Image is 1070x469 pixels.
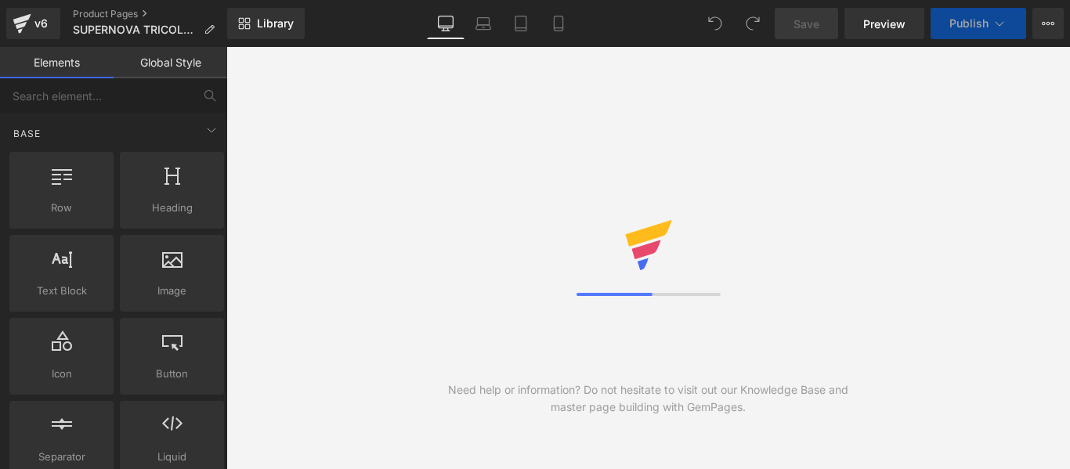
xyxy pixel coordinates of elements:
[31,13,51,34] div: v6
[14,200,109,216] span: Row
[257,16,294,31] span: Library
[114,47,227,78] a: Global Style
[844,8,924,39] a: Preview
[427,8,465,39] a: Desktop
[125,366,219,382] span: Button
[502,8,540,39] a: Tablet
[73,23,197,36] span: SUPERNOVA TRICOLOR
[540,8,577,39] a: Mobile
[793,16,819,32] span: Save
[227,8,305,39] a: New Library
[12,126,42,141] span: Base
[14,283,109,299] span: Text Block
[931,8,1026,39] button: Publish
[125,449,219,465] span: Liquid
[6,8,60,39] a: v6
[737,8,768,39] button: Redo
[125,200,219,216] span: Heading
[73,8,227,20] a: Product Pages
[863,16,906,32] span: Preview
[14,366,109,382] span: Icon
[14,449,109,465] span: Separator
[949,17,989,30] span: Publish
[437,381,859,416] div: Need help or information? Do not hesitate to visit out our Knowledge Base and master page buildin...
[1032,8,1064,39] button: More
[699,8,731,39] button: Undo
[125,283,219,299] span: Image
[465,8,502,39] a: Laptop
